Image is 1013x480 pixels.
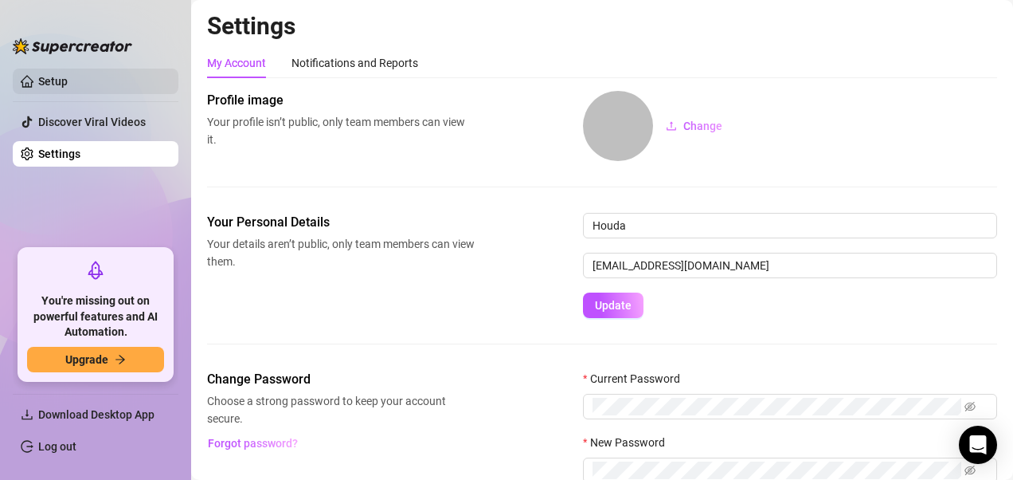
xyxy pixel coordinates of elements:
span: Profile image [207,91,475,110]
div: Notifications and Reports [291,54,418,72]
span: eye-invisible [964,465,976,476]
img: logo-BBDzfeDw.svg [13,38,132,54]
span: You're missing out on powerful features and AI Automation. [27,293,164,340]
input: Enter name [583,213,997,238]
span: Forgot password? [208,437,298,450]
a: Settings [38,148,80,160]
input: Enter new email [583,253,997,278]
span: eye-invisible [964,401,976,412]
span: Your profile isn’t public, only team members can view it. [207,113,475,148]
a: Discover Viral Videos [38,116,146,128]
button: Change [653,113,735,139]
button: Update [583,293,643,318]
input: New Password [593,462,961,479]
span: upload [666,120,677,132]
div: Open Intercom Messenger [959,426,997,464]
span: Change Password [207,370,475,389]
button: Forgot password? [207,431,298,456]
span: download [21,408,33,421]
span: Your Personal Details [207,213,475,232]
span: arrow-right [115,354,126,365]
label: New Password [583,434,675,451]
a: Setup [38,75,68,88]
span: Your details aren’t public, only team members can view them. [207,235,475,270]
span: rocket [86,261,105,280]
span: Upgrade [65,353,108,366]
h2: Settings [207,11,997,41]
span: Update [595,299,632,312]
span: Change [683,120,722,132]
span: Download Desktop App [38,408,154,421]
label: Current Password [583,370,690,388]
span: Choose a strong password to keep your account secure. [207,392,475,427]
button: Upgradearrow-right [27,347,164,372]
div: My Account [207,54,266,72]
a: Log out [38,440,76,453]
input: Current Password [593,398,961,415]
